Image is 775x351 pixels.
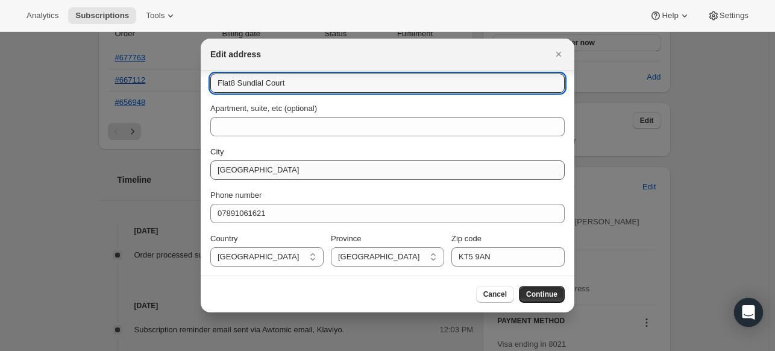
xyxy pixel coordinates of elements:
button: Help [642,7,697,24]
div: Open Intercom Messenger [734,298,763,327]
button: Cancel [476,286,514,303]
span: Country [210,234,238,243]
span: Cancel [483,289,507,299]
button: Close [550,46,567,63]
span: City [210,147,224,156]
span: Subscriptions [75,11,129,21]
button: Analytics [19,7,66,24]
span: Help [662,11,678,21]
span: Apartment, suite, etc (optional) [210,104,317,113]
h2: Edit address [210,48,261,60]
span: Province [331,234,362,243]
button: Settings [700,7,756,24]
span: Settings [720,11,748,21]
button: Tools [139,7,184,24]
span: Analytics [27,11,58,21]
span: Tools [146,11,165,21]
button: Continue [519,286,565,303]
span: Continue [526,289,557,299]
span: Phone number [210,191,262,200]
span: Zip code [451,234,482,243]
button: Subscriptions [68,7,136,24]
